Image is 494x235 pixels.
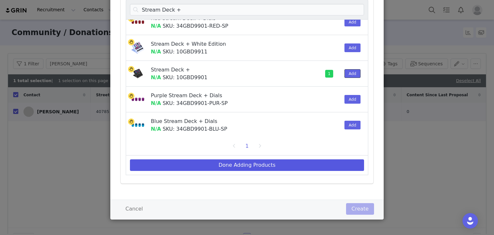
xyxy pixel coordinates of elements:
span: N/A [151,23,161,29]
button: Add [344,95,360,104]
div: Blue Stream Deck + Dials [151,117,309,125]
img: ec942123-e9d5-4da8-8c00-715df81b2021.png [130,120,146,130]
img: 7b101542-d240-4d5a-9499-182937713045.png [130,17,146,27]
span: SKU: 34GBD9901-PUR-SP [163,100,228,106]
span: SKU: 10GBD9911 [163,49,207,55]
button: Add [344,121,360,129]
div: Stream Deck + [151,66,309,74]
div: Open Intercom Messenger [462,213,478,229]
img: b7eea503-7a0b-4665-9e0a-7bc05a7a14a6.png [130,41,146,55]
button: Add [344,69,360,78]
button: Add [344,43,360,52]
img: 6a4bc0c7-f613-47c4-b9df-54eba0ba87d3.png [130,68,146,80]
input: Search products [130,4,364,15]
span: 1 [325,70,334,78]
div: Stream Deck + White Edition [151,40,309,48]
span: N/A [151,100,161,106]
img: 906abcf2-43bf-4999-a0a5-3e9c41bdd40b.png [130,95,146,104]
button: Cancel [120,203,148,215]
span: SKU: 10GBD9901 [163,74,207,80]
span: N/A [151,74,161,80]
li: 1 [242,142,252,151]
div: Purple Stream Deck + Dials [151,92,309,99]
button: Add [344,18,360,26]
span: SKU: 34GBD9901-RED-SP [163,23,228,29]
span: SKU: 34GBD9901-BLU-SP [163,126,227,132]
span: N/A [151,49,161,55]
button: Create [346,203,374,215]
span: N/A [151,126,161,132]
button: Done Adding Products [130,159,364,171]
